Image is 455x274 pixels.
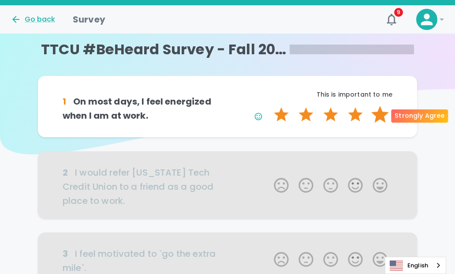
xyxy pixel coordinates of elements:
[385,257,446,274] a: English
[381,9,402,30] button: 9
[63,94,66,109] div: 1
[394,8,403,17] span: 9
[385,257,446,274] aside: Language selected: English
[11,14,55,25] button: Go back
[41,41,290,58] h4: TTCU #BeHeard Survey - Fall 2025
[73,12,105,26] h1: Survey
[227,90,392,99] p: This is important to me
[385,257,446,274] div: Language
[391,109,448,123] div: Strongly Agree
[63,94,227,123] h6: On most days, I feel energized when I am at work.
